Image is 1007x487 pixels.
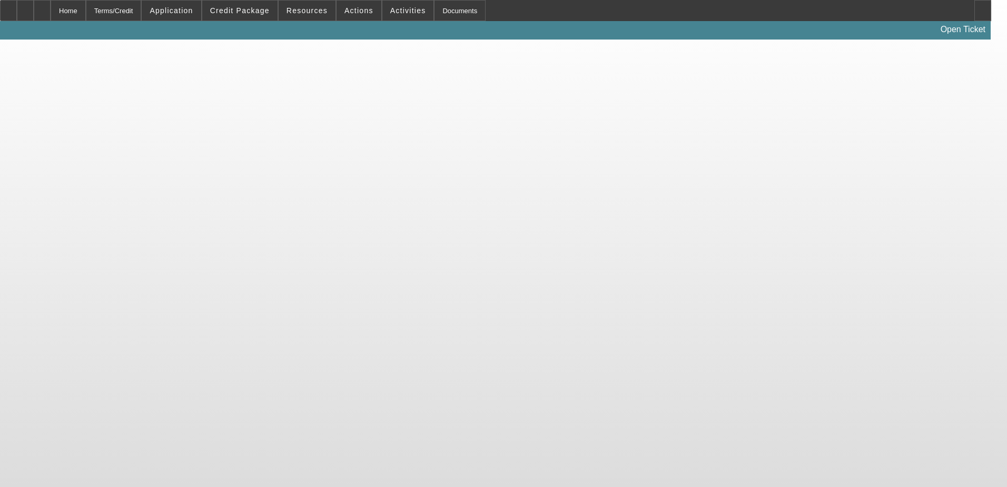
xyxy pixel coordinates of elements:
a: Open Ticket [936,21,990,38]
span: Credit Package [210,6,270,15]
button: Application [142,1,201,21]
span: Actions [344,6,373,15]
button: Resources [279,1,335,21]
button: Credit Package [202,1,278,21]
button: Actions [337,1,381,21]
span: Activities [390,6,426,15]
button: Activities [382,1,434,21]
span: Resources [287,6,328,15]
span: Application [150,6,193,15]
